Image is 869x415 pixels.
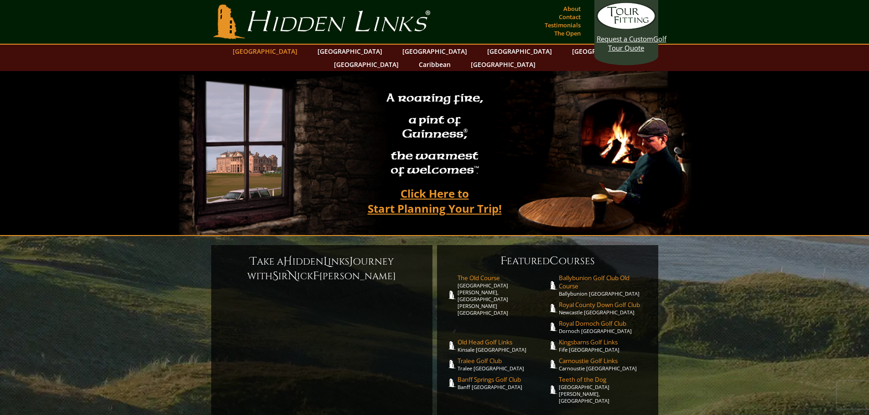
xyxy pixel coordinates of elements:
[559,301,649,309] span: Royal County Down Golf Club
[359,183,511,219] a: Click Here toStart Planning Your Trip!
[313,269,319,283] span: F
[446,254,649,268] h6: eatured ourses
[559,357,649,372] a: Carnoustie Golf LinksCarnoustie [GEOGRAPHIC_DATA]
[552,27,583,40] a: The Open
[398,45,472,58] a: [GEOGRAPHIC_DATA]
[458,375,548,384] span: Banff Springs Golf Club
[458,375,548,390] a: Banff Springs Golf ClubBanff [GEOGRAPHIC_DATA]
[559,357,649,365] span: Carnoustie Golf Links
[250,254,257,269] span: T
[228,45,302,58] a: [GEOGRAPHIC_DATA]
[559,319,649,334] a: Royal Dornoch Golf ClubDornoch [GEOGRAPHIC_DATA]
[458,357,548,372] a: Tralee Golf ClubTralee [GEOGRAPHIC_DATA]
[272,269,278,283] span: S
[458,274,548,282] span: The Old Course
[500,254,507,268] span: F
[329,58,403,71] a: [GEOGRAPHIC_DATA]
[559,375,649,404] a: Teeth of the Dog[GEOGRAPHIC_DATA][PERSON_NAME], [GEOGRAPHIC_DATA]
[542,19,583,31] a: Testimonials
[483,45,557,58] a: [GEOGRAPHIC_DATA]
[559,338,649,346] span: Kingsbarns Golf Links
[559,301,649,316] a: Royal County Down Golf ClubNewcastle [GEOGRAPHIC_DATA]
[557,10,583,23] a: Contact
[380,87,489,183] h2: A roaring fire, a pint of Guinness , the warmest of welcomes™.
[458,274,548,316] a: The Old Course[GEOGRAPHIC_DATA][PERSON_NAME], [GEOGRAPHIC_DATA][PERSON_NAME] [GEOGRAPHIC_DATA]
[466,58,540,71] a: [GEOGRAPHIC_DATA]
[288,269,297,283] span: N
[559,274,649,290] span: Ballybunion Golf Club Old Course
[597,2,656,52] a: Request a CustomGolf Tour Quote
[220,254,423,283] h6: ake a idden inks ourney with ir ick [PERSON_NAME]
[313,45,387,58] a: [GEOGRAPHIC_DATA]
[458,338,548,346] span: Old Head Golf Links
[283,254,292,269] span: H
[559,375,649,384] span: Teeth of the Dog
[458,357,548,365] span: Tralee Golf Club
[458,338,548,353] a: Old Head Golf LinksKinsale [GEOGRAPHIC_DATA]
[550,254,559,268] span: C
[559,319,649,328] span: Royal Dornoch Golf Club
[561,2,583,15] a: About
[414,58,455,71] a: Caribbean
[559,338,649,353] a: Kingsbarns Golf LinksFife [GEOGRAPHIC_DATA]
[567,45,641,58] a: [GEOGRAPHIC_DATA]
[597,34,653,43] span: Request a Custom
[323,254,328,269] span: L
[559,274,649,297] a: Ballybunion Golf Club Old CourseBallybunion [GEOGRAPHIC_DATA]
[349,254,353,269] span: J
